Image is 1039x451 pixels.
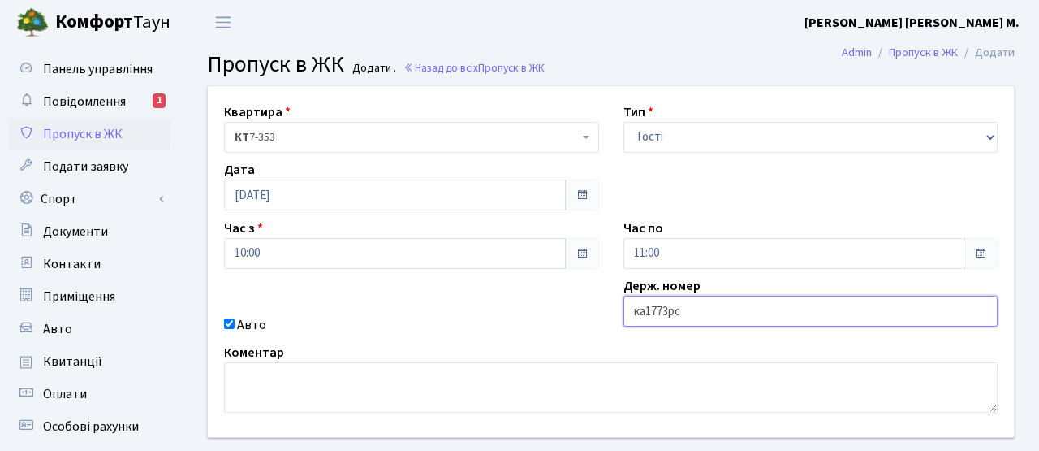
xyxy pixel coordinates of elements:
a: Документи [8,215,170,248]
a: Пропуск в ЖК [8,118,170,150]
label: Час по [623,219,663,238]
span: <b>КТ</b>&nbsp;&nbsp;&nbsp;&nbsp;7-353 [235,129,579,145]
span: Панель управління [43,60,153,78]
a: Особові рахунки [8,410,170,443]
small: Додати . [349,62,396,76]
label: Авто [237,315,266,335]
span: Авто [43,320,72,338]
span: Пропуск в ЖК [207,48,344,80]
a: Пропуск в ЖК [889,44,958,61]
label: Квартира [224,102,291,122]
span: Пропуск в ЖК [478,60,545,76]
a: Панель управління [8,53,170,85]
b: КТ [235,129,249,145]
label: Коментар [224,343,284,362]
a: Назад до всіхПропуск в ЖК [403,60,545,76]
label: Час з [224,219,263,238]
span: Пропуск в ЖК [43,125,123,143]
span: Особові рахунки [43,418,139,436]
label: Тип [623,102,653,122]
span: <b>КТ</b>&nbsp;&nbsp;&nbsp;&nbsp;7-353 [224,122,599,153]
span: Приміщення [43,288,115,306]
a: Admin [842,44,872,61]
b: Комфорт [55,9,133,35]
b: [PERSON_NAME] [PERSON_NAME] М. [804,14,1020,32]
span: Документи [43,223,108,241]
label: Держ. номер [623,276,701,296]
span: Оплати [43,385,87,403]
div: 1 [153,93,166,108]
nav: breadcrumb [817,36,1039,70]
a: Подати заявку [8,150,170,183]
a: Повідомлення1 [8,85,170,118]
label: Дата [224,160,255,180]
a: [PERSON_NAME] [PERSON_NAME] М. [804,13,1020,33]
li: Додати [958,44,1015,62]
a: Авто [8,313,170,345]
span: Квитанції [43,353,102,371]
a: Спорт [8,183,170,215]
span: Подати заявку [43,158,128,176]
span: Таун [55,9,170,37]
a: Оплати [8,378,170,410]
button: Переключити навігацію [203,9,244,36]
span: Повідомлення [43,93,126,111]
span: Контакти [43,255,101,273]
a: Контакти [8,248,170,280]
input: AA0001AA [623,296,998,327]
a: Квитанції [8,345,170,378]
a: Приміщення [8,280,170,313]
img: logo.png [16,7,49,39]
